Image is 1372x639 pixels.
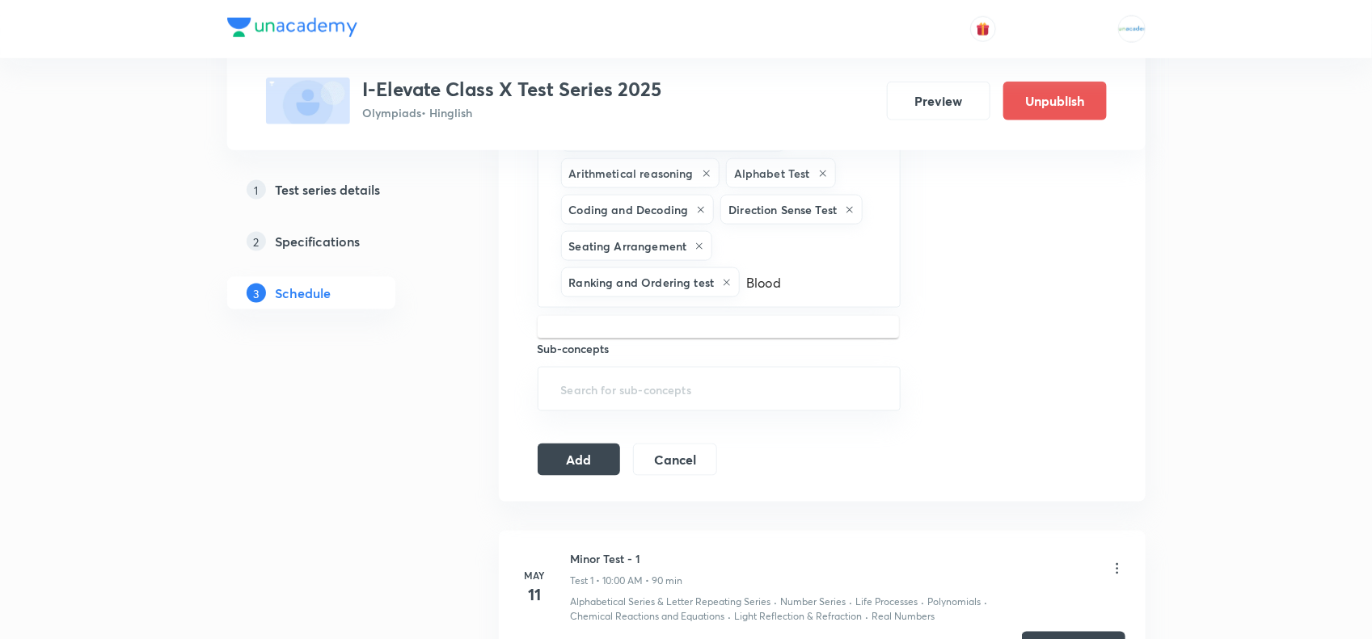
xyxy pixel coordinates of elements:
[887,82,990,120] button: Preview
[276,180,381,200] h5: Test series details
[985,595,988,610] div: ·
[891,388,894,391] button: Open
[569,238,687,254] h6: Seating Arrangement
[276,284,331,303] h5: Schedule
[569,165,694,182] h6: Arithmetical reasoning
[728,201,837,218] h6: Direction Sense Test
[266,78,350,124] img: fallback-thumbnail.png
[247,232,266,251] p: 2
[538,340,901,357] h6: Sub-concepts
[569,274,715,291] h6: Ranking and Ordering test
[1003,82,1107,120] button: Unpublish
[363,78,662,101] h3: I-Elevate Class X Test Series 2025
[569,201,689,218] h6: Coding and Decoding
[775,595,778,610] div: ·
[538,444,621,476] button: Add
[1118,15,1146,43] img: MOHAMMED SHOAIB
[227,18,357,41] a: Company Logo
[519,569,551,583] h6: May
[850,595,853,610] div: ·
[633,444,716,476] button: Cancel
[856,595,918,610] p: Life Processes
[735,610,863,624] p: Light Reflection & Refraction
[571,551,683,568] h6: Minor Test - 1
[571,610,725,624] p: Chemical Reactions and Equations
[276,232,361,251] h5: Specifications
[227,18,357,37] img: Company Logo
[227,174,447,206] a: 1Test series details
[922,595,925,610] div: ·
[728,610,732,624] div: ·
[519,583,551,607] h4: 11
[571,595,771,610] p: Alphabetical Series & Letter Repeating Series
[247,180,266,200] p: 1
[976,22,990,36] img: avatar
[363,104,662,121] p: Olympiads • Hinglish
[227,225,447,258] a: 2Specifications
[781,595,846,610] p: Number Series
[558,374,881,404] input: Search for sub-concepts
[970,16,996,42] button: avatar
[247,284,266,303] p: 3
[872,610,935,624] p: Real Numbers
[928,595,982,610] p: Polynomials
[866,610,869,624] div: ·
[734,165,810,182] h6: Alphabet Test
[571,574,683,589] p: Test 1 • 10:00 AM • 90 min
